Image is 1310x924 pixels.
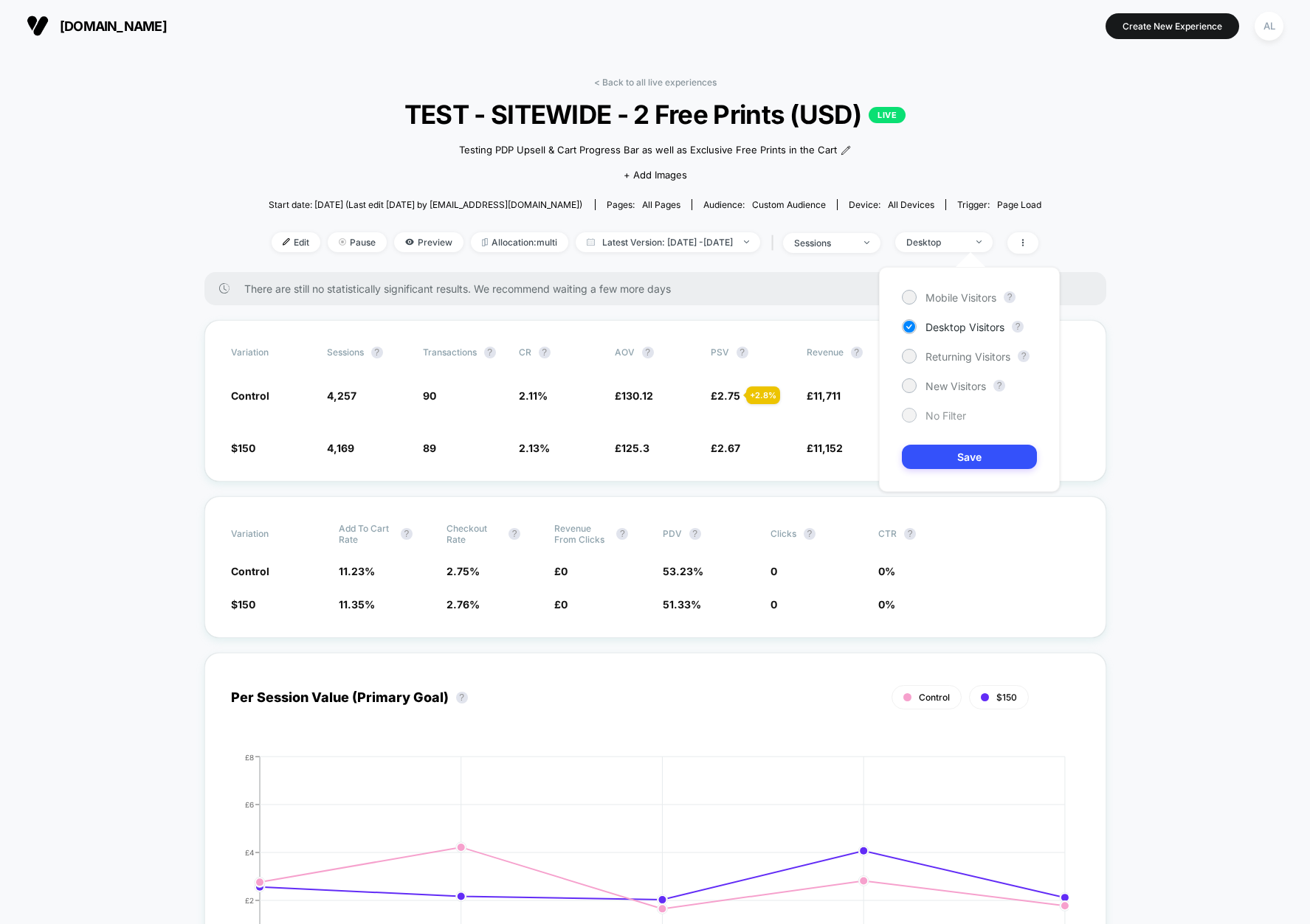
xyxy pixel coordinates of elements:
[456,692,468,704] button: ?
[711,347,729,358] span: PSV
[327,389,356,402] span: 4,257
[744,240,749,243] img: end
[339,523,393,545] span: Add To Cart Rate
[482,238,488,246] img: rebalance
[272,232,320,252] span: Edit
[711,442,740,454] span: £
[519,347,531,358] span: CR
[878,598,895,611] span: 0 %
[231,347,312,358] span: Variation
[245,847,254,856] tspan: £4
[906,237,965,248] div: Desktop
[327,347,364,358] span: Sessions
[339,565,375,577] span: 11.23 %
[615,442,649,454] span: £
[717,389,740,402] span: 2.75
[925,291,996,304] span: Mobile Visitors
[1004,291,1016,303] button: ?
[587,238,595,246] img: calendar
[663,565,703,577] span: 53.23 %
[1018,350,1030,362] button: ?
[771,598,777,611] span: 0
[447,565,480,577] span: 2.75 %
[607,199,680,210] div: Pages:
[737,347,748,358] button: ?
[925,380,986,392] span: New Visitors
[768,232,783,254] span: |
[689,528,701,540] button: ?
[231,442,255,454] span: $150
[878,528,897,539] span: CTR
[794,237,853,249] div: sessions
[752,199,826,210] span: Custom Audience
[663,598,701,611] span: 51.33 %
[864,241,869,244] img: end
[594,77,717,88] a: < Back to all live experiences
[423,442,436,454] span: 89
[401,528,413,540] button: ?
[997,199,1041,210] span: Page Load
[1012,321,1024,333] button: ?
[554,565,568,577] span: £
[27,15,49,37] img: Visually logo
[283,238,290,246] img: edit
[459,143,837,158] span: Testing PDP Upsell & Cart Progress Bar as well as Exclusive Free Prints in the Cart
[663,528,682,539] span: PDV
[919,692,950,703] span: Control
[339,598,375,611] span: 11.35 %
[471,232,568,252] span: Allocation: multi
[339,238,346,246] img: end
[447,523,501,545] span: Checkout Rate
[269,199,582,210] span: Start date: [DATE] (Last edit [DATE] by [EMAIL_ADDRESS][DOMAIN_NAME])
[1250,11,1288,41] button: AL
[615,389,653,402] span: £
[996,692,1017,703] span: $150
[807,347,844,358] span: Revenue
[746,386,780,404] div: + 2.8 %
[561,565,568,577] span: 0
[717,442,740,454] span: 2.67
[976,240,982,243] img: end
[22,14,171,38] button: [DOMAIN_NAME]
[703,199,826,210] div: Audience:
[539,347,551,358] button: ?
[231,523,312,545] span: Variation
[813,389,841,402] span: 11,711
[904,528,916,540] button: ?
[423,347,477,358] span: Transactions
[554,523,609,545] span: Revenue From Clicks
[621,389,653,402] span: 130.12
[642,199,680,210] span: all pages
[925,321,1004,333] span: Desktop Visitors
[509,528,520,540] button: ?
[925,350,1010,363] span: Returning Visitors
[371,347,383,358] button: ?
[804,528,816,540] button: ?
[519,389,548,402] span: 2.11 %
[771,565,777,577] span: 0
[837,199,945,210] span: Device:
[519,442,550,454] span: 2.13 %
[615,347,635,358] span: AOV
[851,347,863,358] button: ?
[711,389,740,402] span: £
[771,528,796,539] span: Clicks
[888,199,934,210] span: all devices
[60,18,167,34] span: [DOMAIN_NAME]
[245,799,254,808] tspan: £6
[394,232,463,252] span: Preview
[1255,12,1283,41] div: AL
[813,442,843,454] span: 11,152
[993,380,1005,392] button: ?
[231,598,255,611] span: $150
[484,347,496,358] button: ?
[878,565,895,577] span: 0 %
[423,389,436,402] span: 90
[621,442,649,454] span: 125.3
[957,199,1041,210] div: Trigger:
[642,347,654,358] button: ?
[576,232,760,252] span: Latest Version: [DATE] - [DATE]
[869,107,906,123] p: LIVE
[231,389,269,402] span: Control
[245,752,254,761] tspan: £8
